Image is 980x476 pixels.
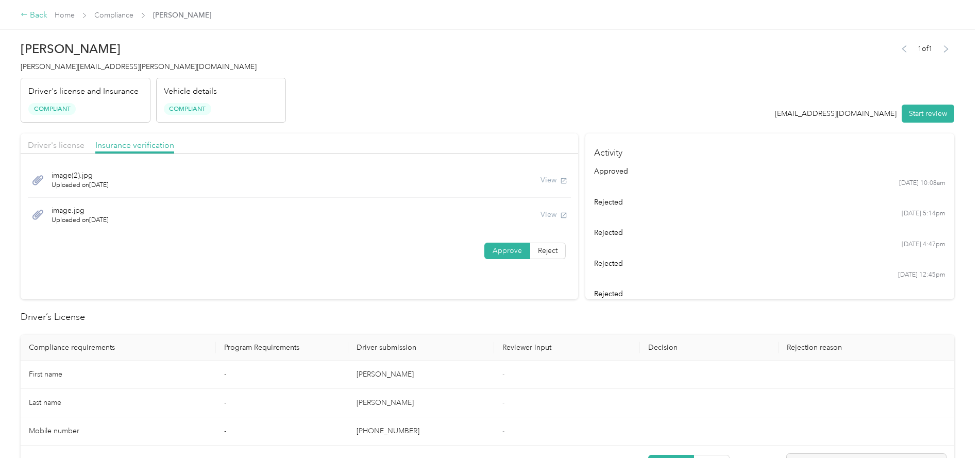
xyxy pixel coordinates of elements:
span: image.jpg [52,205,109,216]
span: - [502,370,504,379]
div: rejected [594,197,945,208]
span: Uploaded on [DATE] [52,181,109,190]
div: rejected [594,288,945,299]
h2: [PERSON_NAME] [21,42,286,56]
span: Last name [29,398,61,407]
time: [DATE] 4:47pm [902,240,945,249]
span: image(2).jpg [52,170,109,181]
div: rejected [594,258,945,269]
span: Driver's license [28,140,85,150]
th: Driver submission [348,335,494,361]
span: [PERSON_NAME] [153,10,211,21]
time: [DATE] 12:45pm [898,270,945,280]
h2: Driver’s License [21,310,954,324]
time: [DATE] 5:14pm [902,209,945,218]
span: - [502,398,504,407]
div: [EMAIL_ADDRESS][DOMAIN_NAME] [775,108,897,119]
button: Start review [902,105,954,123]
span: First name [29,370,62,379]
th: Program Requirements [216,335,348,361]
span: Reject [538,246,557,255]
h4: Activity [585,133,954,166]
span: Uploaded on [DATE] [52,216,109,225]
td: - [216,389,348,417]
div: rejected [594,227,945,238]
span: Mobile number [29,427,79,435]
div: Back [21,9,47,22]
td: [PERSON_NAME] [348,389,494,417]
div: approved [594,166,945,177]
span: [PERSON_NAME][EMAIL_ADDRESS][PERSON_NAME][DOMAIN_NAME] [21,62,257,71]
th: Reviewer input [494,335,640,361]
p: Vehicle details [164,86,217,98]
td: First name [21,361,216,389]
span: Compliant [164,103,211,115]
a: Home [55,11,75,20]
span: - [502,427,504,435]
td: - [216,417,348,446]
td: Last name [21,389,216,417]
a: Compliance [94,11,133,20]
th: Decision [640,335,779,361]
span: Compliant [28,103,76,115]
td: [PHONE_NUMBER] [348,417,494,446]
td: Mobile number [21,417,216,446]
time: [DATE] 10:08am [899,179,945,188]
td: - [216,361,348,389]
iframe: Everlance-gr Chat Button Frame [922,418,980,476]
td: [PERSON_NAME] [348,361,494,389]
span: Insurance verification [95,140,174,150]
span: Approve [493,246,522,255]
th: Rejection reason [779,335,954,361]
p: Driver's license and Insurance [28,86,139,98]
th: Compliance requirements [21,335,216,361]
span: 1 of 1 [918,43,933,54]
